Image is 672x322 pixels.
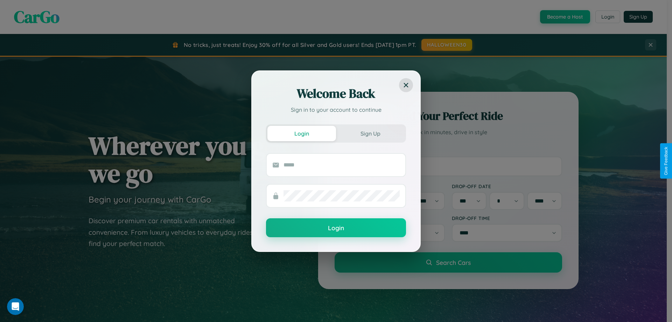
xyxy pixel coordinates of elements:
[267,126,336,141] button: Login
[266,105,406,114] p: Sign in to your account to continue
[7,298,24,315] iframe: Intercom live chat
[336,126,405,141] button: Sign Up
[266,218,406,237] button: Login
[664,147,668,175] div: Give Feedback
[266,85,406,102] h2: Welcome Back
